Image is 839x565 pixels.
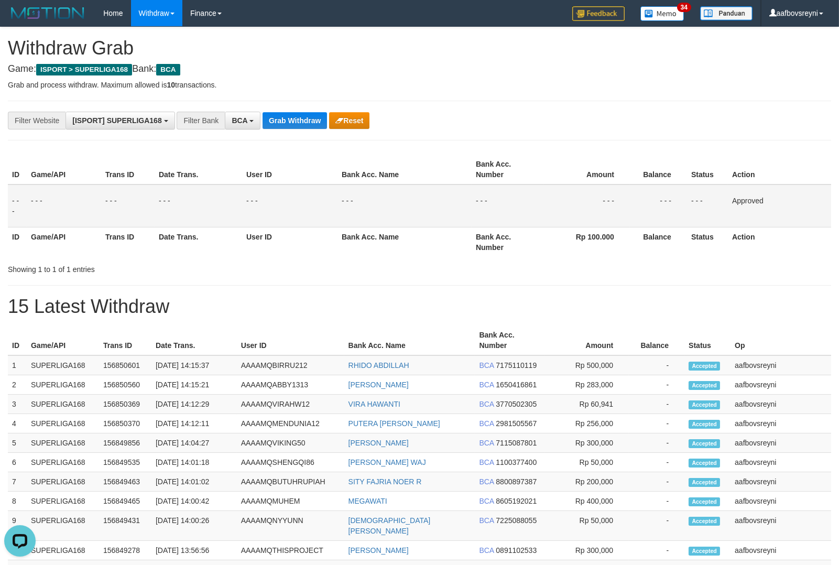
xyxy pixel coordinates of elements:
th: Action [728,155,831,184]
td: aafbovsreyni [731,395,831,414]
td: - [629,395,684,414]
td: aafbovsreyni [731,355,831,375]
td: - - - [155,184,242,227]
td: 6 [8,453,27,472]
th: Bank Acc. Number [475,325,545,355]
span: Copy 2981505567 to clipboard [496,419,537,428]
td: aafbovsreyni [731,511,831,541]
td: Rp 256,000 [545,414,629,433]
td: SUPERLIGA168 [27,375,99,395]
td: SUPERLIGA168 [27,355,99,375]
button: [ISPORT] SUPERLIGA168 [66,112,175,129]
span: Accepted [689,517,720,526]
td: AAAAMQNYYUNN [237,511,344,541]
td: AAAAMQBUTUHRUPIAH [237,472,344,492]
span: Copy 1100377400 to clipboard [496,458,537,466]
td: 156849278 [99,541,151,560]
div: Filter Website [8,112,66,129]
span: ISPORT > SUPERLIGA168 [36,64,132,75]
th: Amount [545,325,629,355]
td: aafbovsreyni [731,541,831,560]
span: Copy 7115087801 to clipboard [496,439,537,447]
td: Approved [728,184,831,227]
td: 2 [8,375,27,395]
span: Accepted [689,381,720,390]
th: Trans ID [101,155,155,184]
span: Copy 8800897387 to clipboard [496,477,537,486]
th: Bank Acc. Number [472,227,544,257]
td: [DATE] 14:00:26 [151,511,237,541]
td: SUPERLIGA168 [27,433,99,453]
button: Reset [329,112,369,129]
th: Trans ID [99,325,151,355]
span: Copy 7175110119 to clipboard [496,361,537,370]
td: Rp 300,000 [545,433,629,453]
td: - - - [242,184,337,227]
td: 5 [8,433,27,453]
td: - [629,433,684,453]
button: Grab Withdraw [263,112,327,129]
td: AAAAMQVIKING50 [237,433,344,453]
td: [DATE] 14:12:29 [151,395,237,414]
td: Rp 300,000 [545,541,629,560]
td: [DATE] 14:04:27 [151,433,237,453]
span: 34 [677,3,691,12]
td: - [629,375,684,395]
td: - [629,472,684,492]
span: [ISPORT] SUPERLIGA168 [72,116,161,125]
img: MOTION_logo.png [8,5,88,21]
td: aafbovsreyni [731,492,831,511]
th: Rp 100.000 [544,227,630,257]
button: Open LiveChat chat widget [4,4,36,36]
span: Accepted [689,459,720,468]
td: AAAAMQBIRRU212 [237,355,344,375]
td: - - - [27,184,101,227]
span: BCA [479,477,494,486]
a: VIRA HAWANTI [348,400,400,408]
div: Filter Bank [177,112,225,129]
th: Balance [630,227,687,257]
td: AAAAMQSHENGQI86 [237,453,344,472]
td: [DATE] 14:01:02 [151,472,237,492]
a: SITY FAJRIA NOER R [348,477,422,486]
span: Copy 1650416861 to clipboard [496,381,537,389]
span: Accepted [689,497,720,506]
span: Copy 0891102533 to clipboard [496,546,537,555]
td: - [629,541,684,560]
h1: 15 Latest Withdraw [8,296,831,317]
img: panduan.png [700,6,753,20]
td: 156850370 [99,414,151,433]
span: BCA [479,381,494,389]
td: aafbovsreyni [731,375,831,395]
td: 9 [8,511,27,541]
td: SUPERLIGA168 [27,492,99,511]
span: Copy 7225088055 to clipboard [496,516,537,525]
th: Balance [630,155,687,184]
td: - - - [544,184,630,227]
span: BCA [232,116,247,125]
span: Accepted [689,547,720,556]
th: Trans ID [101,227,155,257]
span: BCA [479,516,494,525]
td: 156849431 [99,511,151,541]
td: 156849856 [99,433,151,453]
td: - - - [8,184,27,227]
td: 156850560 [99,375,151,395]
td: - [629,511,684,541]
th: Bank Acc. Name [344,325,475,355]
td: SUPERLIGA168 [27,511,99,541]
span: BCA [479,439,494,447]
span: BCA [479,497,494,505]
td: aafbovsreyni [731,472,831,492]
td: AAAAMQMUHEM [237,492,344,511]
td: Rp 200,000 [545,472,629,492]
td: - [629,414,684,433]
td: SUPERLIGA168 [27,395,99,414]
span: Accepted [689,362,720,371]
td: 156849465 [99,492,151,511]
h4: Game: Bank: [8,64,831,74]
span: BCA [479,458,494,466]
td: SUPERLIGA168 [27,472,99,492]
span: BCA [479,419,494,428]
th: Action [728,227,831,257]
